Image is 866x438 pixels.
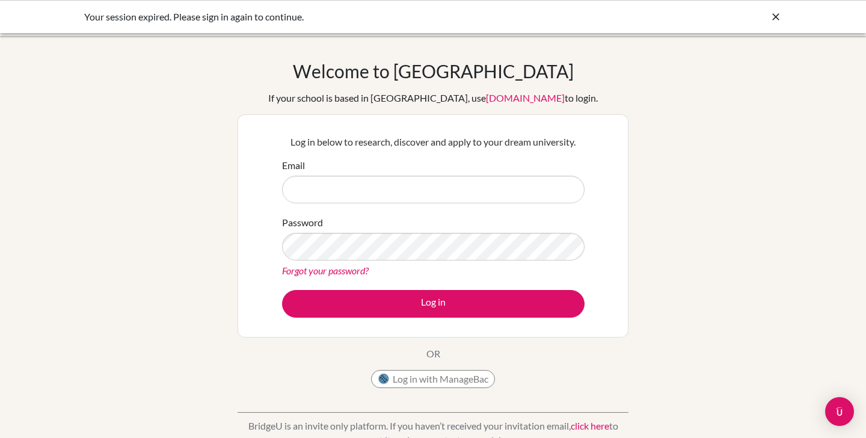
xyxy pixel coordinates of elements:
[486,92,565,103] a: [DOMAIN_NAME]
[84,10,601,24] div: Your session expired. Please sign in again to continue.
[282,290,585,318] button: Log in
[282,158,305,173] label: Email
[571,420,609,431] a: click here
[282,135,585,149] p: Log in below to research, discover and apply to your dream university.
[293,60,574,82] h1: Welcome to [GEOGRAPHIC_DATA]
[282,215,323,230] label: Password
[825,397,854,426] div: Open Intercom Messenger
[426,347,440,361] p: OR
[268,91,598,105] div: If your school is based in [GEOGRAPHIC_DATA], use to login.
[282,265,369,276] a: Forgot your password?
[371,370,495,388] button: Log in with ManageBac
